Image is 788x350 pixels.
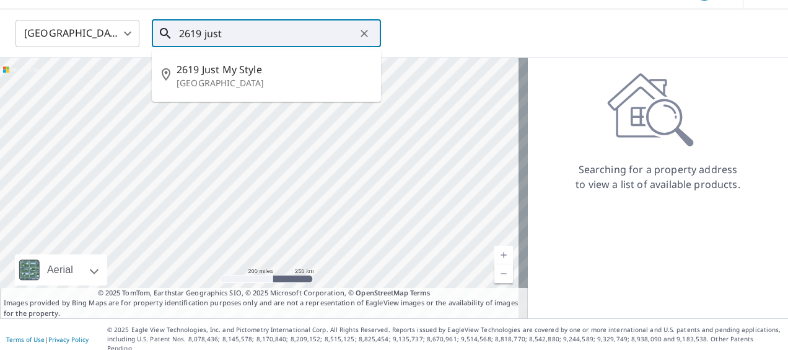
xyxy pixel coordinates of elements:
[15,16,139,51] div: [GEOGRAPHIC_DATA]
[177,77,371,89] p: [GEOGRAPHIC_DATA]
[6,335,45,344] a: Terms of Use
[48,335,89,344] a: Privacy Policy
[494,264,513,283] a: Current Level 5, Zoom Out
[356,25,373,42] button: Clear
[177,62,371,77] span: 2619 Just My Style
[410,288,431,297] a: Terms
[6,336,89,343] p: |
[575,162,741,192] p: Searching for a property address to view a list of available products.
[179,16,356,51] input: Search by address or latitude-longitude
[43,254,77,285] div: Aerial
[494,246,513,264] a: Current Level 5, Zoom In
[98,288,431,298] span: © 2025 TomTom, Earthstar Geographics SIO, © 2025 Microsoft Corporation, ©
[15,254,107,285] div: Aerial
[356,288,408,297] a: OpenStreetMap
